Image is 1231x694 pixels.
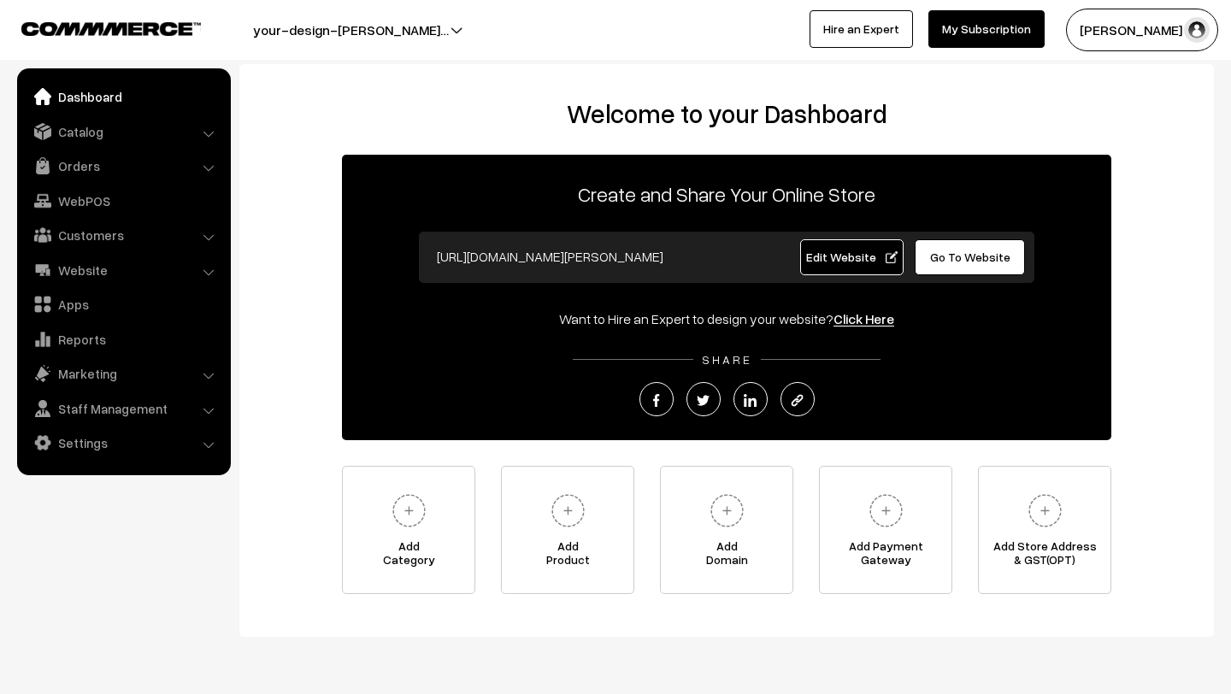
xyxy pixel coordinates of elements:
a: Reports [21,324,225,355]
a: Apps [21,289,225,320]
img: plus.svg [1022,487,1069,534]
img: plus.svg [386,487,433,534]
h2: Welcome to your Dashboard [256,98,1197,129]
a: WebPOS [21,185,225,216]
a: Click Here [833,310,894,327]
img: plus.svg [863,487,910,534]
a: Website [21,255,225,285]
a: My Subscription [928,10,1045,48]
a: COMMMERCE [21,17,171,38]
span: Add Domain [661,539,792,573]
a: Dashboard [21,81,225,112]
a: Staff Management [21,393,225,424]
a: Add Store Address& GST(OPT) [978,466,1111,594]
img: plus.svg [545,487,592,534]
a: Edit Website [800,239,904,275]
a: AddCategory [342,466,475,594]
a: Hire an Expert [810,10,913,48]
span: Add Category [343,539,474,573]
a: Settings [21,427,225,458]
span: Edit Website [806,250,898,264]
img: COMMMERCE [21,22,201,35]
a: Orders [21,150,225,181]
span: Go To Website [930,250,1010,264]
span: Add Store Address & GST(OPT) [979,539,1110,573]
button: your-design-[PERSON_NAME]… [193,9,509,51]
a: Add PaymentGateway [819,466,952,594]
a: Go To Website [915,239,1025,275]
img: user [1184,17,1210,43]
a: AddProduct [501,466,634,594]
span: Add Payment Gateway [820,539,951,573]
img: plus.svg [704,487,751,534]
a: Catalog [21,116,225,147]
button: [PERSON_NAME] N.P [1066,9,1218,51]
div: Want to Hire an Expert to design your website? [342,309,1111,329]
a: Customers [21,220,225,250]
a: AddDomain [660,466,793,594]
p: Create and Share Your Online Store [342,179,1111,209]
a: Marketing [21,358,225,389]
span: SHARE [693,352,761,367]
span: Add Product [502,539,633,573]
